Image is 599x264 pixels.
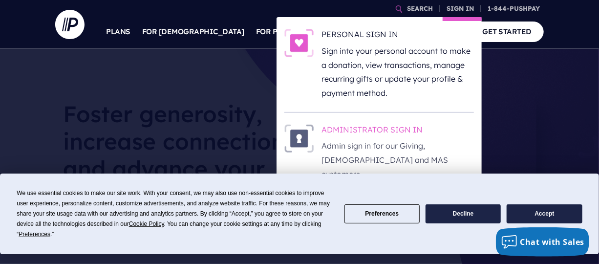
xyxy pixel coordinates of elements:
[284,124,474,181] a: ADMINISTRATOR SIGN IN - Illustration ADMINISTRATOR SIGN IN Admin sign in for our Giving, [DEMOGRA...
[471,22,544,42] a: GET STARTED
[520,237,585,247] span: Chat with Sales
[256,15,310,49] a: FOR PARISHES
[19,231,50,238] span: Preferences
[321,124,474,139] h6: ADMINISTRATOR SIGN IN
[284,29,474,100] a: PERSONAL SIGN IN - Illustration PERSONAL SIGN IN Sign into your personal account to make a donati...
[142,15,244,49] a: FOR [DEMOGRAPHIC_DATA]
[344,204,420,223] button: Preferences
[321,29,474,44] h6: PERSONAL SIGN IN
[426,204,501,223] button: Decline
[423,15,459,49] a: COMPANY
[496,227,590,257] button: Chat with Sales
[377,15,411,49] a: EXPLORE
[129,220,164,227] span: Cookie Policy
[321,44,474,100] p: Sign into your personal account to make a donation, view transactions, manage recurring gifts or ...
[107,15,131,49] a: PLANS
[284,29,314,57] img: PERSONAL SIGN IN - Illustration
[322,15,365,49] a: SOLUTIONS
[321,139,474,181] p: Admin sign in for our Giving, [DEMOGRAPHIC_DATA] and MAS customers
[507,204,582,223] button: Accept
[284,124,314,153] img: ADMINISTRATOR SIGN IN - Illustration
[17,188,332,240] div: We use essential cookies to make our site work. With your consent, we may also use non-essential ...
